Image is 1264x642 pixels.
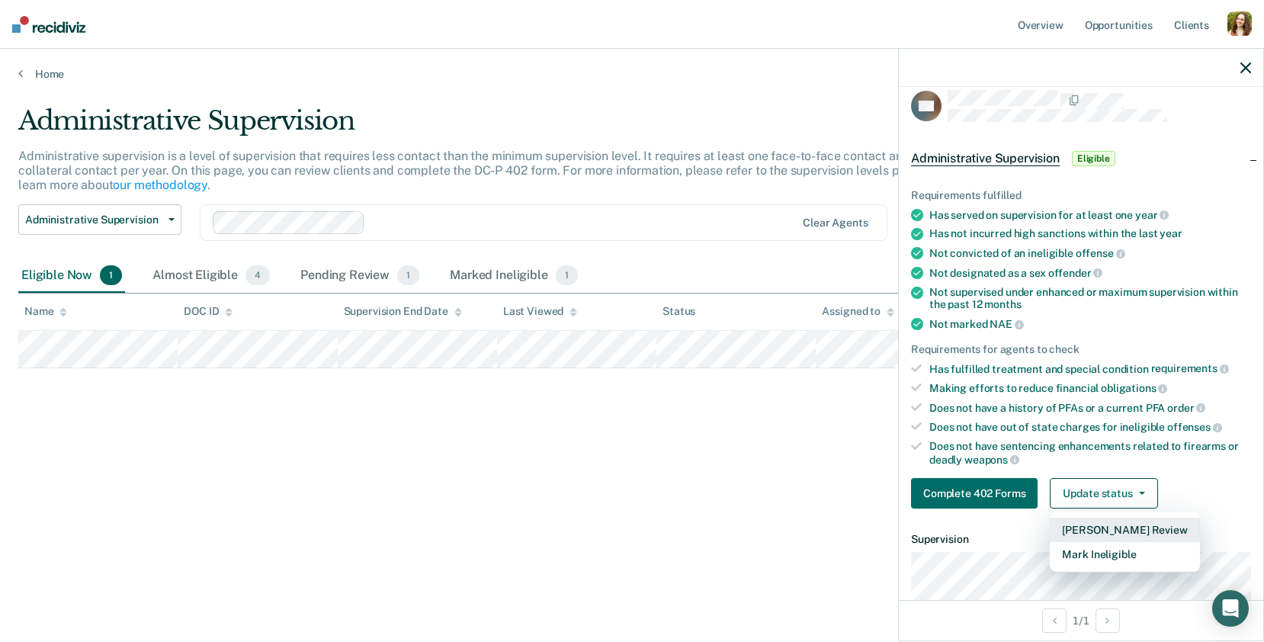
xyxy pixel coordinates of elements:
[929,420,1251,434] div: Does not have out of state charges for ineligible
[911,343,1251,356] div: Requirements for agents to check
[1076,247,1125,259] span: offense
[929,266,1251,280] div: Not designated as a sex
[911,189,1251,202] div: Requirements fulfilled
[1096,608,1120,633] button: Next Opportunity
[25,213,162,226] span: Administrative Supervision
[1160,227,1182,239] span: year
[1101,382,1167,394] span: obligations
[503,305,577,318] div: Last Viewed
[803,217,868,230] div: Clear agents
[911,533,1251,546] dt: Supervision
[1135,209,1169,221] span: year
[929,381,1251,395] div: Making efforts to reduce financial
[899,134,1263,183] div: Administrative SupervisionEligible
[929,362,1251,376] div: Has fulfilled treatment and special condition
[929,440,1251,466] div: Does not have sentencing enhancements related to firearms or deadly
[1167,421,1222,433] span: offenses
[397,265,419,285] span: 1
[911,478,1038,509] button: Complete 402 Forms
[964,454,1019,466] span: weapons
[1050,518,1199,542] button: [PERSON_NAME] Review
[929,227,1251,240] div: Has not incurred high sanctions within the last
[556,265,578,285] span: 1
[1050,478,1157,509] button: Update status
[344,305,462,318] div: Supervision End Date
[12,16,85,33] img: Recidiviz
[1072,151,1115,166] span: Eligible
[1151,362,1229,374] span: requirements
[24,305,67,318] div: Name
[929,401,1251,415] div: Does not have a history of PFAs or a current PFA order
[1042,608,1067,633] button: Previous Opportunity
[984,298,1021,310] span: months
[990,318,1023,330] span: NAE
[929,317,1251,331] div: Not marked
[929,208,1251,222] div: Has served on supervision for at least one
[245,265,270,285] span: 4
[1212,590,1249,627] div: Open Intercom Messenger
[662,305,695,318] div: Status
[822,305,893,318] div: Assigned to
[100,265,122,285] span: 1
[297,259,422,293] div: Pending Review
[1050,542,1199,567] button: Mark Ineligible
[911,151,1060,166] span: Administrative Supervision
[447,259,581,293] div: Marked Ineligible
[1048,267,1103,279] span: offender
[929,286,1251,312] div: Not supervised under enhanced or maximum supervision within the past 12
[18,105,967,149] div: Administrative Supervision
[899,600,1263,640] div: 1 / 1
[911,478,1044,509] a: Navigate to form link
[149,259,273,293] div: Almost Eligible
[18,149,962,192] p: Administrative supervision is a level of supervision that requires less contact than the minimum ...
[184,305,233,318] div: DOC ID
[18,259,125,293] div: Eligible Now
[929,246,1251,260] div: Not convicted of an ineligible
[113,178,207,192] a: our methodology
[18,67,1246,81] a: Home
